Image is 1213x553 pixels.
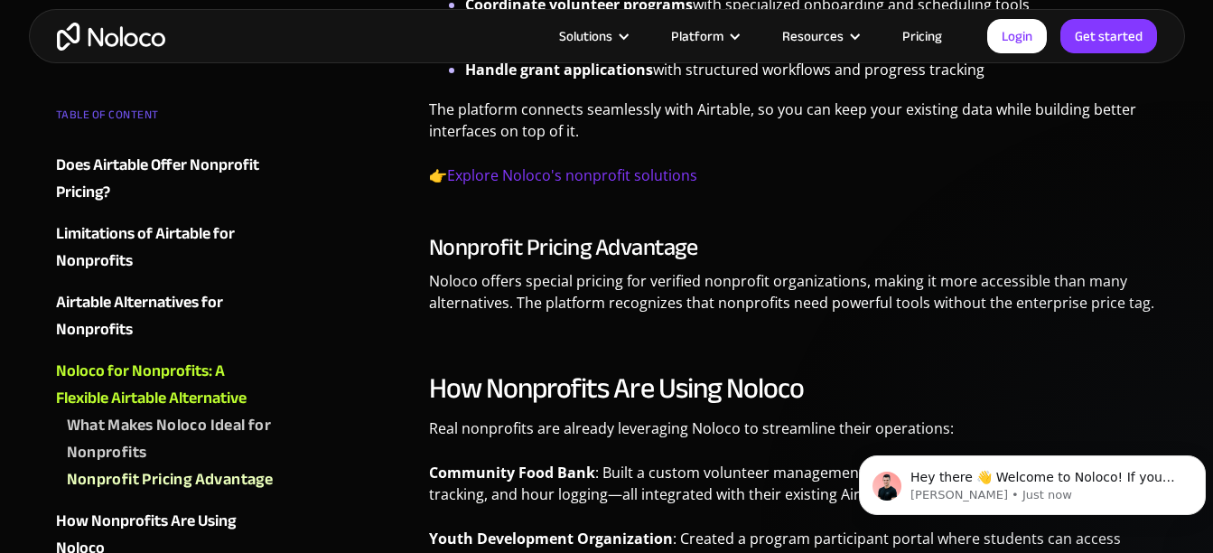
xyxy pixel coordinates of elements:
h3: Nonprofit Pricing Advantage [429,234,1158,261]
div: Solutions [537,24,648,48]
div: Solutions [559,24,612,48]
p: Noloco offers special pricing for verified nonprofit organizations, making it more accessible tha... [429,270,1158,327]
a: What Makes Noloco Ideal for Nonprofits [67,412,275,466]
a: Pricing [880,24,965,48]
div: Resources [782,24,844,48]
p: The platform connects seamlessly with Airtable, so you can keep your existing data while building... [429,98,1158,155]
div: Nonprofit Pricing Advantage [67,466,274,493]
a: Login [987,19,1047,53]
a: Does Airtable Offer Nonprofit Pricing? [56,152,275,206]
strong: Handle grant applications [465,60,653,80]
p: : Built a custom volunteer management system that handles scheduling, training tracking, and hour... [429,462,1158,519]
a: Airtable Alternatives for Nonprofits [56,289,275,343]
h2: How Nonprofits Are Using Noloco [429,370,1158,407]
a: Limitations of Airtable for Nonprofits [56,220,275,275]
div: Resources [760,24,880,48]
p: 👉 [429,164,1158,200]
iframe: Intercom notifications message [852,417,1213,544]
a: home [57,23,165,51]
div: Platform [671,24,723,48]
a: Nonprofit Pricing Advantage [67,466,275,493]
a: Explore Noloco's nonprofit solutions [447,165,697,185]
a: Noloco for Nonprofits: A Flexible Airtable Alternative [56,358,275,412]
a: Get started [1060,19,1157,53]
strong: Youth Development Organization [429,529,673,548]
strong: Community Food Bank [429,463,595,483]
div: TABLE OF CONTENT [56,101,275,137]
p: Real nonprofits are already leveraging Noloco to streamline their operations: [429,417,1158,453]
div: Platform [648,24,760,48]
